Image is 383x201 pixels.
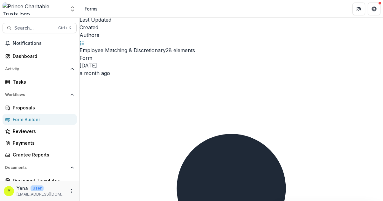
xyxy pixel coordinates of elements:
button: Search... [3,23,77,33]
span: 28 elements [166,47,195,53]
span: Form [80,55,92,61]
button: Get Help [368,3,380,15]
div: Form Builder [13,116,72,123]
button: Open entity switcher [68,3,77,15]
div: Forms [85,5,98,12]
a: Tasks [3,77,77,87]
span: Workflows [5,93,68,97]
button: Open Workflows [3,90,77,100]
a: Document Templates [3,175,77,186]
span: Search... [14,25,54,31]
a: Reviewers [3,126,77,136]
span: Authors [80,32,99,38]
span: Notifications [13,41,74,46]
span: Activity [5,67,68,71]
button: More [68,187,75,195]
span: [DATE] [80,62,97,69]
div: Document Templates [13,177,72,184]
a: Employee Matching & Discretionary [80,47,166,53]
div: Dashboard [13,53,72,59]
p: [EMAIL_ADDRESS][DOMAIN_NAME] [17,191,65,197]
a: Grantee Reports [3,149,77,160]
div: Tasks [13,79,72,85]
span: Last Updated [80,17,111,23]
button: Partners [352,3,365,15]
nav: breadcrumb [82,4,100,13]
button: Open Activity [3,64,77,74]
div: Yena [8,189,10,193]
p: Yena [17,185,28,191]
div: Proposals [13,104,72,111]
a: Payments [3,138,77,148]
img: Prince Charitable Trusts logo [3,3,66,15]
a: Form Builder [3,114,77,125]
span: Created [80,24,98,31]
p: User [31,185,44,191]
span: Documents [5,165,68,170]
a: Proposals [3,102,77,113]
div: Ctrl + K [57,24,73,31]
button: Notifications [3,38,77,48]
div: Payments [13,140,72,146]
button: Open Documents [3,163,77,173]
a: Dashboard [3,51,77,61]
span: a month ago [80,70,110,76]
div: Reviewers [13,128,72,135]
div: Grantee Reports [13,151,72,158]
